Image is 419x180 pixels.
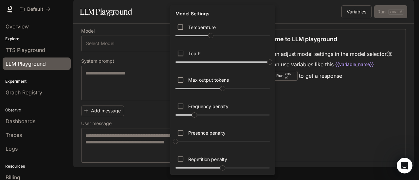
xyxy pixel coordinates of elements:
[173,46,272,70] div: Maintains diversity and naturalness by considering only the tokens with the highest cumulative pr...
[173,125,272,149] div: Penalizes new tokens based on whether they appear in the generated text so far. Higher values inc...
[173,20,272,43] div: Controls the creativity and randomness of the response. Higher values (e.g., 0.8) result in more ...
[173,152,272,175] div: Penalizes new tokens based on whether they appear in the prompt or the generated text so far. Val...
[188,76,229,83] p: Max output tokens
[188,50,201,57] p: Top P
[173,8,212,20] h6: Model Settings
[188,156,227,163] p: Repetition penalty
[173,99,272,123] div: Penalizes new tokens based on their existing frequency in the generated text. Higher values decre...
[397,158,412,173] iframe: Intercom live chat
[188,24,216,31] p: Temperature
[173,72,272,96] div: Sets the maximum number of tokens (words or subwords) in the generated output. Directly controls ...
[188,129,226,136] p: Presence penalty
[188,103,228,110] p: Frequency penalty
